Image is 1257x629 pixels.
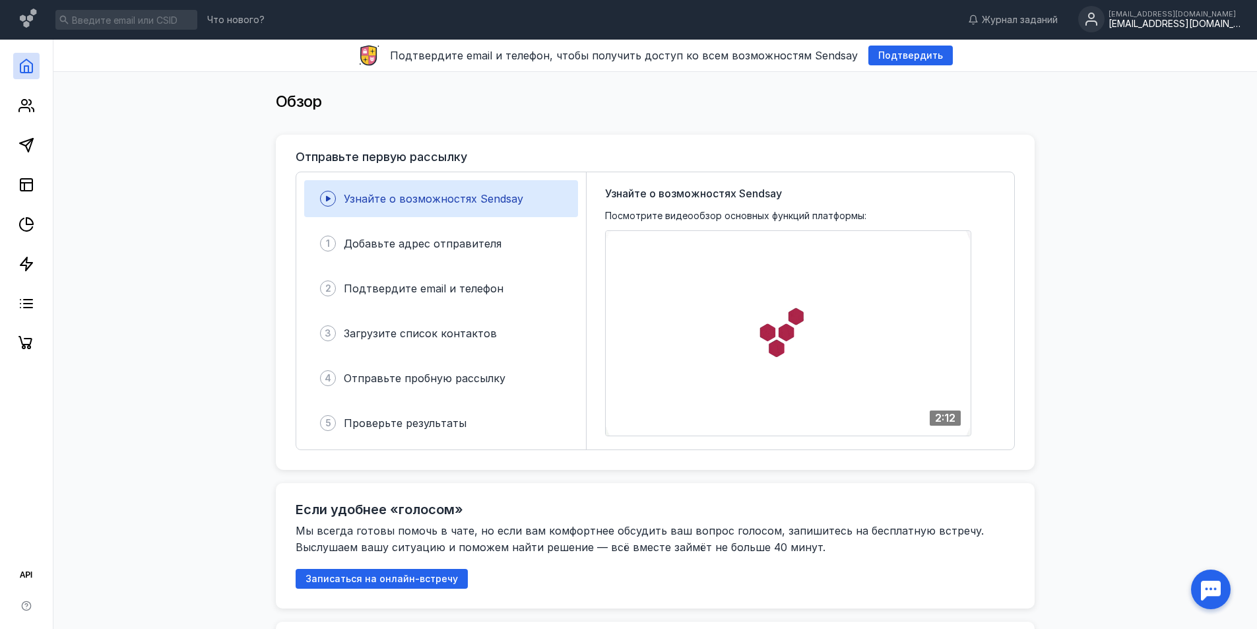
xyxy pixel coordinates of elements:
span: Загрузите список контактов [344,327,497,340]
span: Добавьте адрес отправителя [344,237,501,250]
span: Мы всегда готовы помочь в чате, но если вам комфортнее обсудить ваш вопрос голосом, запишитесь на... [296,524,987,554]
span: Посмотрите видеообзор основных функций платформы: [605,209,866,222]
span: Проверьте результаты [344,416,467,430]
a: Записаться на онлайн-встречу [296,573,468,584]
span: Записаться на онлайн-встречу [306,574,458,585]
span: Обзор [276,92,322,111]
div: 2:12 [930,411,961,426]
span: Отправьте пробную рассылку [344,372,505,385]
span: Узнайте о возможностях Sendsay [605,185,782,201]
a: Журнал заданий [961,13,1064,26]
span: 2 [325,282,331,295]
button: Записаться на онлайн-встречу [296,569,468,589]
span: 5 [325,416,331,430]
span: Узнайте о возможностях Sendsay [344,192,523,205]
div: [EMAIL_ADDRESS][DOMAIN_NAME] [1109,10,1241,18]
button: Подтвердить [868,46,953,65]
span: Журнал заданий [982,13,1058,26]
h3: Отправьте первую рассылку [296,150,467,164]
span: 1 [326,237,330,250]
span: Подтвердите email и телефон, чтобы получить доступ ко всем возможностям Sendsay [390,49,858,62]
span: 4 [325,372,331,385]
a: Что нового? [201,15,271,24]
span: Что нового? [207,15,265,24]
input: Введите email или CSID [55,10,197,30]
span: Подтвердите email и телефон [344,282,503,295]
h2: Если удобнее «голосом» [296,502,463,517]
div: [EMAIL_ADDRESS][DOMAIN_NAME] [1109,18,1241,30]
span: 3 [325,327,331,340]
span: Подтвердить [878,50,943,61]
